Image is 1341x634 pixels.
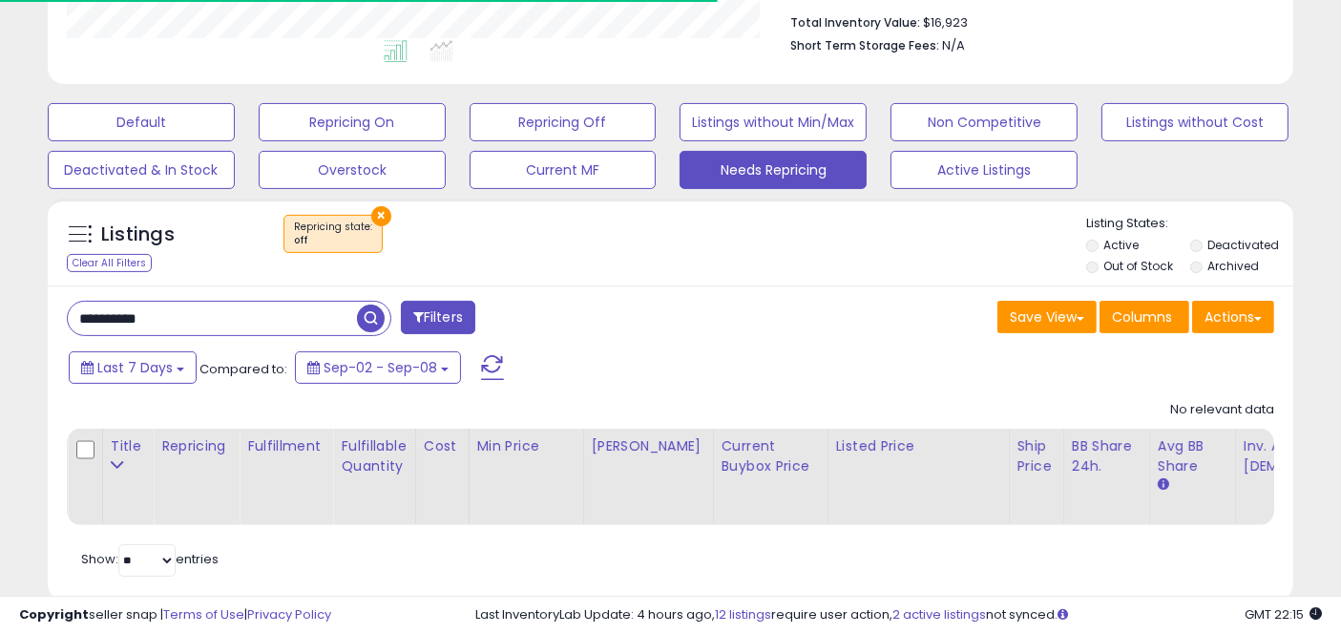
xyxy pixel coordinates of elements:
button: Listings without Min/Max [680,103,867,141]
span: Sep-02 - Sep-08 [324,358,437,377]
span: Last 7 Days [97,358,173,377]
div: Clear All Filters [67,254,152,272]
div: Repricing [161,436,231,456]
button: Columns [1100,301,1189,333]
button: Overstock [259,151,446,189]
button: Deactivated & In Stock [48,151,235,189]
div: Avg BB Share [1158,436,1227,476]
div: off [294,234,372,247]
button: Active Listings [891,151,1078,189]
div: Cost [424,436,461,456]
button: Repricing Off [470,103,657,141]
div: Last InventoryLab Update: 4 hours ago, require user action, not synced. [475,606,1322,624]
button: × [371,206,391,226]
div: Title [111,436,145,456]
h5: Listings [101,222,175,248]
button: Needs Repricing [680,151,867,189]
p: Listing States: [1086,215,1293,233]
button: Last 7 Days [69,351,197,384]
a: 12 listings [715,605,771,623]
button: Filters [401,301,475,334]
label: Deactivated [1208,237,1280,253]
span: 2025-09-17 22:15 GMT [1245,605,1322,623]
small: Avg BB Share. [1158,476,1169,494]
label: Archived [1208,258,1260,274]
div: No relevant data [1170,401,1274,419]
button: Listings without Cost [1101,103,1289,141]
button: Sep-02 - Sep-08 [295,351,461,384]
span: Repricing state : [294,220,372,248]
button: Save View [997,301,1097,333]
button: Default [48,103,235,141]
button: Non Competitive [891,103,1078,141]
span: Compared to: [199,360,287,378]
div: Fulfillable Quantity [341,436,407,476]
div: Fulfillment [247,436,325,456]
div: [PERSON_NAME] [592,436,705,456]
div: Listed Price [836,436,1001,456]
button: Repricing On [259,103,446,141]
div: Ship Price [1017,436,1056,476]
div: BB Share 24h. [1072,436,1142,476]
div: Current Buybox Price [722,436,820,476]
span: Show: entries [81,550,219,568]
label: Active [1104,237,1140,253]
label: Out of Stock [1104,258,1174,274]
button: Current MF [470,151,657,189]
strong: Copyright [19,605,89,623]
button: Actions [1192,301,1274,333]
span: Columns [1112,307,1172,327]
a: 2 active listings [892,605,986,623]
div: seller snap | | [19,606,331,624]
div: Min Price [477,436,576,456]
a: Terms of Use [163,605,244,623]
a: Privacy Policy [247,605,331,623]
